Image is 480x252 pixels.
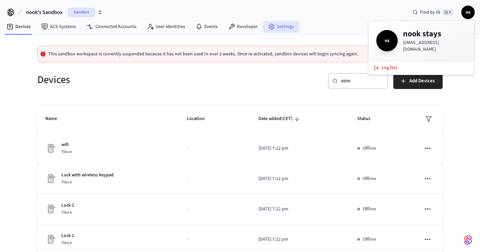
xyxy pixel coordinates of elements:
[61,210,72,215] span: Ttlock
[420,9,440,16] span: Find by ID
[81,21,142,33] a: Connected Accounts
[45,114,66,124] span: Name
[37,73,236,87] h5: Devices
[403,39,466,53] p: [EMAIL_ADDRESS][DOMAIN_NAME]
[61,141,72,148] p: wifi
[258,175,341,182] p: [DATE] 7:22 pm
[258,236,341,243] p: [DATE] 7:22 pm
[461,6,475,19] button: ns
[370,62,473,73] button: Log Out
[223,21,263,33] a: Developer
[393,73,443,89] button: Add Devices
[187,206,242,213] p: -
[45,143,56,154] img: Placeholder Lock Image
[258,114,301,124] span: Date added(CET)
[61,172,114,179] p: Lock with wireless keypad
[363,206,376,213] p: Offline
[187,236,242,243] p: -
[263,21,299,33] a: Settings
[36,21,81,33] a: ACS Systems
[61,240,72,246] span: Ttlock
[442,9,453,16] span: ⌘ K
[61,202,74,209] p: Lock 2
[187,114,213,124] span: Location
[61,179,72,185] span: Ttlock
[403,29,466,39] h4: nook stays
[61,149,72,155] span: Ttlock
[45,204,56,214] img: Placeholder Lock Image
[258,206,341,213] p: [DATE] 7:22 pm
[363,145,376,152] p: Offline
[464,235,472,245] img: SeamLogoGradient.69752ec5.svg
[142,21,190,33] a: User Identities
[1,21,36,33] a: Devices
[61,232,74,239] p: Lock 1
[357,114,379,124] span: Status
[26,8,63,16] span: nook's Sandbox
[462,6,474,18] span: ns
[187,145,242,152] p: -
[409,77,435,85] span: Add Devices
[187,175,242,182] p: -
[258,145,341,152] p: [DATE] 7:22 pm
[363,236,376,243] p: Offline
[190,21,223,33] a: Events
[45,234,56,245] img: Placeholder Lock Image
[48,51,358,57] p: This sandbox workspace is currently suspended because it has not been used in over 2 weeks. Once ...
[68,8,95,17] span: Sandbox
[363,175,376,182] p: Offline
[378,31,396,50] span: ns
[45,173,56,184] img: Placeholder Lock Image
[407,6,459,18] div: Find by ID⌘ K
